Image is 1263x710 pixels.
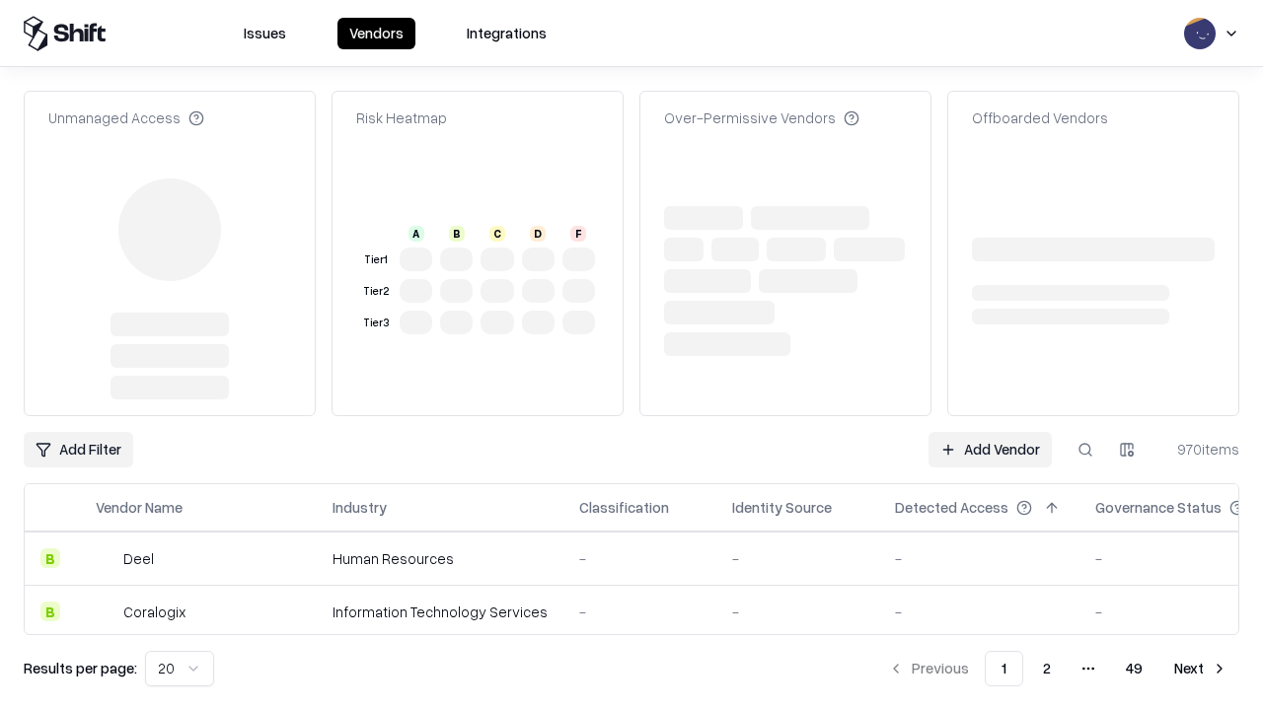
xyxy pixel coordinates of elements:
div: Identity Source [732,497,832,518]
img: Deel [96,548,115,568]
div: Industry [333,497,387,518]
div: B [40,548,60,568]
div: 970 items [1160,439,1239,460]
div: Risk Heatmap [356,107,447,128]
p: Results per page: [24,658,137,678]
div: - [732,602,863,622]
button: Issues [232,18,298,49]
div: Classification [579,497,669,518]
button: 49 [1110,651,1158,686]
div: F [570,226,586,242]
button: Integrations [455,18,558,49]
div: B [449,226,465,242]
button: Add Filter [24,432,133,467]
div: - [895,602,1064,622]
a: Add Vendor [929,432,1052,467]
div: Over-Permissive Vendors [664,107,859,128]
img: Coralogix [96,602,115,621]
button: Next [1162,651,1239,686]
div: Information Technology Services [333,602,548,622]
div: - [579,602,701,622]
div: Tier 3 [360,315,392,331]
div: Human Resources [333,548,548,569]
div: D [530,226,546,242]
button: 1 [985,651,1023,686]
div: - [579,548,701,569]
nav: pagination [876,651,1239,686]
div: A [409,226,424,242]
div: Governance Status [1095,497,1222,518]
div: B [40,602,60,621]
div: - [732,548,863,569]
div: Tier 1 [360,251,392,268]
div: Detected Access [895,497,1008,518]
div: Deel [123,548,154,569]
button: 2 [1027,651,1067,686]
div: C [489,226,505,242]
div: Unmanaged Access [48,107,204,128]
div: Vendor Name [96,497,183,518]
button: Vendors [337,18,415,49]
div: - [895,548,1064,569]
div: Offboarded Vendors [972,107,1108,128]
div: Coralogix [123,602,186,622]
div: Tier 2 [360,283,392,300]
